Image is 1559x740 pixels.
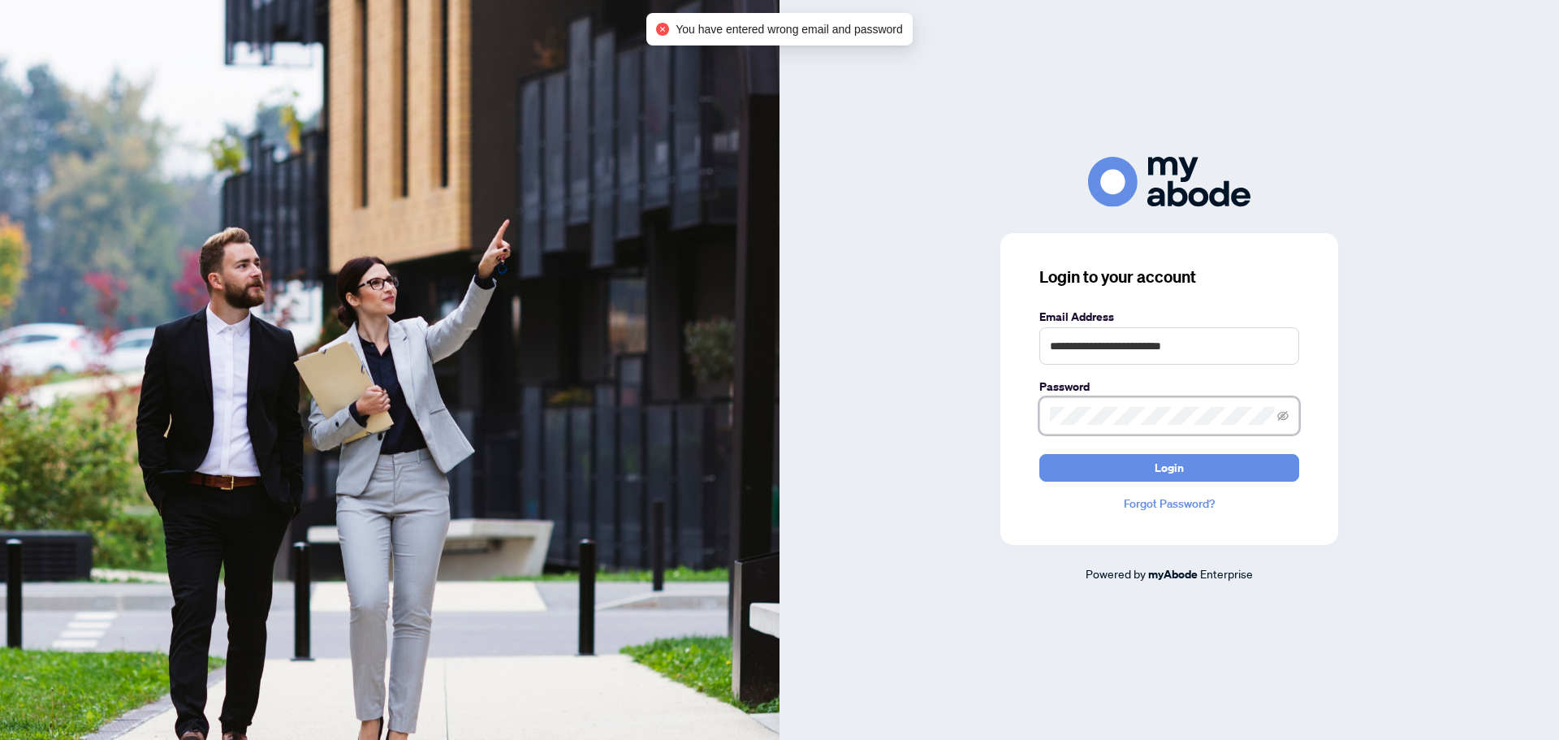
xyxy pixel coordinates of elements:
span: Powered by [1086,566,1146,581]
label: Email Address [1039,308,1299,326]
span: close-circle [656,23,669,36]
label: Password [1039,378,1299,396]
button: Login [1039,454,1299,482]
img: ma-logo [1088,157,1250,206]
span: Login [1155,455,1184,481]
span: You have entered wrong email and password [676,20,903,38]
h3: Login to your account [1039,266,1299,288]
span: eye-invisible [1277,410,1289,422]
a: Forgot Password? [1039,495,1299,513]
a: myAbode [1148,565,1198,583]
span: Enterprise [1200,566,1253,581]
